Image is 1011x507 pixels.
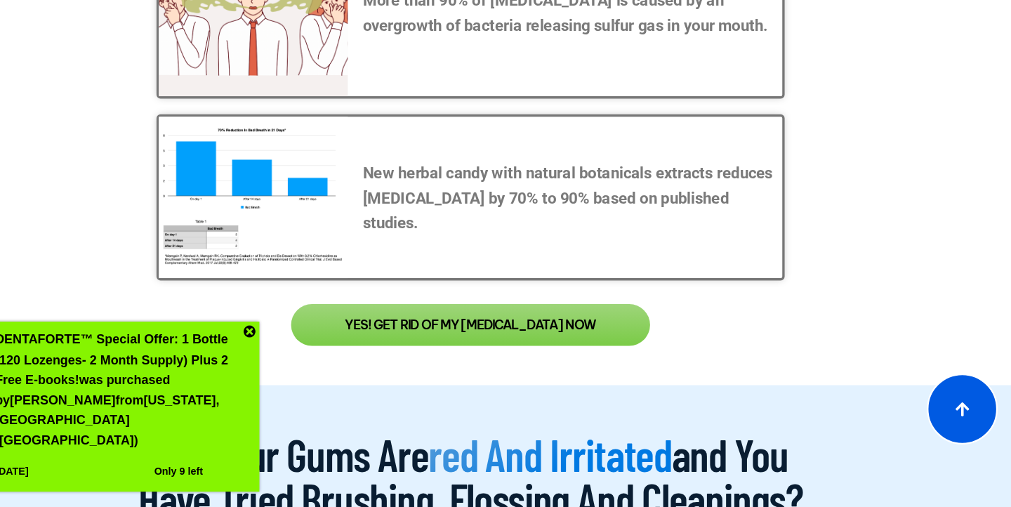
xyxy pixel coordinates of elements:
small: Only 9 left [191,468,300,482]
a: YES! GET RID OF MY [MEDICAL_DATA] NOW [345,326,666,362]
span: YES! GET RID OF MY [MEDICAL_DATA] NOW [394,336,618,352]
span: red and irritated [468,436,685,483]
img: Ad-2_Square-copy-3-copy-150x150.png [14,387,74,447]
small: [DATE] [81,468,190,482]
div: was purchased by from [74,341,317,493]
span: [PERSON_NAME] [95,405,189,417]
b: New herbal candy with natural botanicals extracts reduces [MEDICAL_DATA] by 70% to 90% based on p... [409,200,775,262]
a: DENTAFORTE™ Special Offer: 1 Bottle (120 Lozenges- 2 Month Supply) Plus 2 Free E-books! [81,351,289,399]
b: More than 90% of [MEDICAL_DATA] is caused by an overgrowth of bacteria releasing sulfur gas in yo... [409,46,771,86]
span: [US_STATE], [GEOGRAPHIC_DATA] ([GEOGRAPHIC_DATA]) [81,405,282,453]
img: close.png [303,345,314,355]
